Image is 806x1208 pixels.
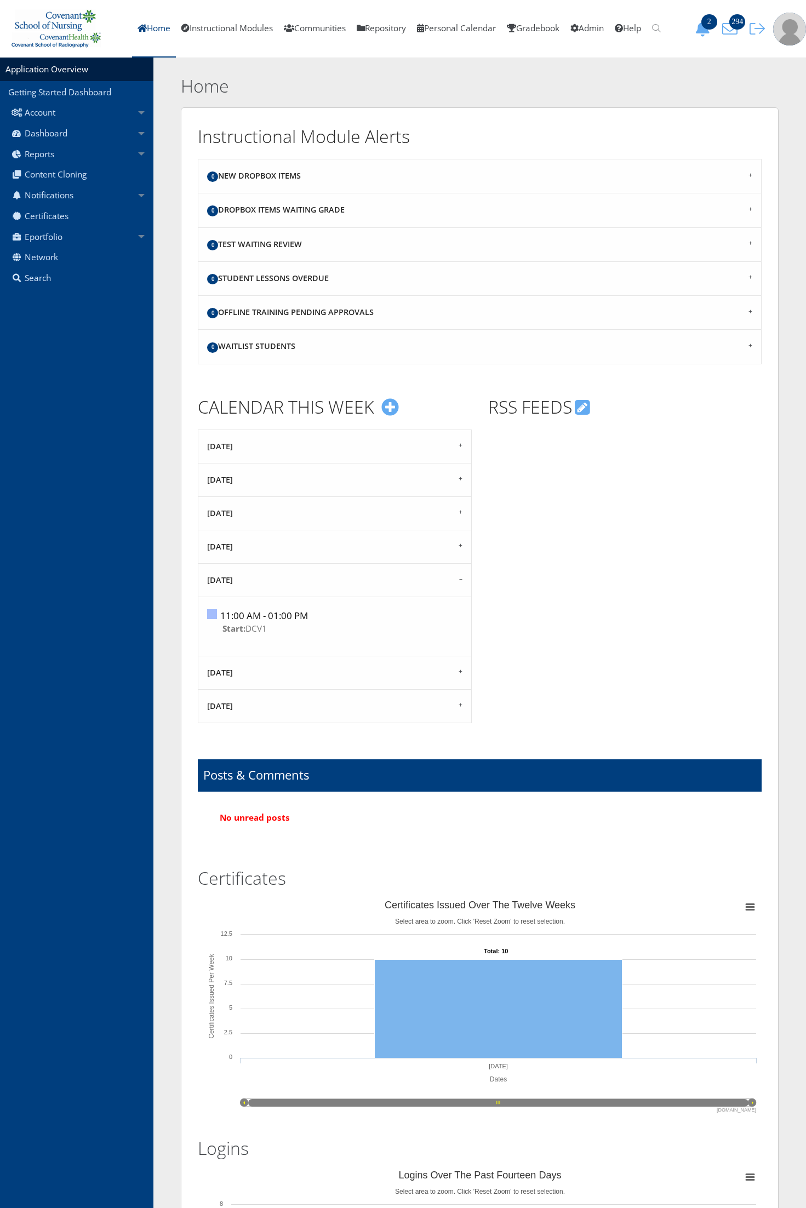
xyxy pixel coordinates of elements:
[207,239,752,250] h4: Test Waiting Review
[207,575,462,586] h4: [DATE]
[220,1200,223,1207] text: 8
[207,274,218,284] span: 0
[718,21,746,37] button: 294
[209,800,762,836] div: No unread posts
[221,930,232,937] text: 12.5
[207,171,218,182] span: 0
[198,124,762,149] h2: Instructional Module Alerts
[229,1054,232,1060] text: 0
[489,1063,508,1069] text: [DATE]
[385,900,575,911] tspan: Certificates Issued Over The Twelve Weeks
[229,1004,232,1011] text: 5
[395,1188,565,1195] tspan: Select area to zoom. Click 'Reset Zoom' to reset selection.
[207,508,462,519] h4: [DATE]
[222,623,245,634] b: Start:
[717,1107,756,1113] text: [DOMAIN_NAME]
[207,342,218,353] span: 0
[207,307,752,318] h4: Offline Training Pending Approvals
[729,14,745,30] span: 294
[207,701,462,712] h4: [DATE]
[207,474,462,485] h4: [DATE]
[218,623,267,634] a: Start:DCV1
[484,948,498,954] tspan: Total
[399,1170,562,1181] tspan: Logins Over The Past Fourteen Days
[395,918,565,925] tspan: Select area to zoom. Click 'Reset Zoom' to reset selection.
[198,866,762,891] h2: Certificates
[490,1075,507,1083] text: Dates
[718,22,746,34] a: 294
[198,395,472,420] h2: CALENDAR THIS WEEK
[207,541,462,552] h4: [DATE]
[701,14,717,30] span: 2
[203,766,309,783] h1: Posts & Comments
[220,606,324,622] div: 11:00 AM - 01:00 PM
[207,441,462,452] h4: [DATE]
[5,64,88,75] a: Application Overview
[381,398,399,416] i: Create Event
[207,273,752,284] h4: Student Lessons Overdue
[773,13,806,45] img: user-profile-default-picture.png
[207,341,752,352] h4: Waitlist Students
[224,1029,232,1035] text: 2.5
[691,21,718,37] button: 2
[198,1136,762,1161] h2: Logins
[208,953,215,1039] tspan: Certificates Issued Per Week
[498,948,508,954] tspan: : 10
[181,74,650,99] h2: Home
[207,240,218,250] span: 0
[226,955,232,961] text: 10
[207,204,752,216] h4: Dropbox Items Waiting Grade
[691,22,718,34] a: 2
[488,395,762,420] h2: RSS FEEDS
[207,667,462,678] h4: [DATE]
[207,205,218,216] span: 0
[207,170,752,182] h4: New Dropbox Items
[224,980,232,986] text: 7.5
[207,308,218,318] span: 0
